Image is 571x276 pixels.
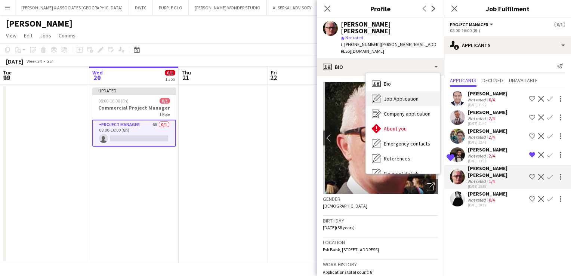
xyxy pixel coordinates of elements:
span: Project Manager [450,22,488,27]
a: Comms [56,31,78,40]
h3: Commercial Project Manager [92,104,176,111]
app-card-role: Project Manager6A0/108:00-16:00 (8h) [92,120,176,147]
span: [DEMOGRAPHIC_DATA] [323,203,367,209]
span: 08:00-16:00 (8h) [98,98,129,104]
div: About you [366,121,440,136]
div: Job Application [366,91,440,106]
div: [PERSON_NAME] [PERSON_NAME] [341,21,438,34]
div: [DATE] 11:29 [468,102,507,107]
a: Edit [21,31,36,40]
button: PURPLE GLO [153,0,189,15]
div: 08:00-16:00 (8h) [450,28,565,33]
span: Comms [59,32,75,39]
div: GST [46,58,54,64]
app-skills-label: 0/4 [489,97,495,102]
span: Emergency contacts [384,140,430,147]
app-skills-label: 2/4 [489,134,495,140]
span: 0/1 [165,70,175,76]
span: 19 [2,73,12,82]
div: Bio [366,76,440,91]
div: [DATE] 12:43 [468,140,507,145]
app-skills-label: 2/4 [489,153,495,159]
div: References [366,151,440,166]
span: Wed [92,69,103,76]
span: t. [PHONE_NUMBER] [341,42,380,47]
a: Jobs [37,31,54,40]
span: | [PERSON_NAME][EMAIL_ADDRESS][DOMAIN_NAME] [341,42,436,54]
button: ALSERKAL ADVISORY [267,0,318,15]
span: About you [384,125,407,132]
app-skills-label: 1/4 [489,178,495,184]
span: Payment details [384,170,420,177]
span: Unavailable [509,78,538,83]
span: References [384,155,410,162]
span: 0/1 [555,22,565,27]
button: Project Manager [450,22,494,27]
span: Bio [384,80,391,87]
span: Week 34 [25,58,43,64]
div: Not rated [468,134,487,140]
p: Applications total count: 8 [323,269,438,275]
div: [PERSON_NAME] [468,109,507,116]
h3: Profile [317,4,444,13]
div: Bio [317,58,444,76]
span: 1 Role [159,111,170,117]
div: Not rated [468,197,487,203]
a: View [3,31,19,40]
app-job-card: Updated08:00-16:00 (8h)0/1Commercial Project Manager1 RoleProject Manager6A0/108:00-16:00 (8h) [92,88,176,147]
app-skills-label: 2/4 [489,116,495,121]
button: DWTC [129,0,153,15]
span: Not rated [345,35,363,40]
span: Applicants [450,78,476,83]
app-skills-label: 0/4 [489,197,495,203]
button: [PERSON_NAME] WONDER STUDIO [189,0,267,15]
div: Payment details [366,166,440,181]
h3: Location [323,239,438,246]
div: Not rated [468,97,487,102]
span: 0/1 [160,98,170,104]
div: [PERSON_NAME] [468,146,507,153]
div: [PERSON_NAME] [PERSON_NAME] [468,165,526,178]
div: [PERSON_NAME] [468,190,507,197]
h3: Job Fulfilment [444,4,571,13]
div: [PERSON_NAME] [468,90,507,97]
div: [DATE] 13:03 [468,159,507,163]
div: Applicants [444,36,571,54]
div: Emergency contacts [366,136,440,151]
div: [PERSON_NAME] [468,128,507,134]
div: [DATE] 15:58 [468,184,526,189]
span: Company application [384,110,430,117]
span: Jobs [40,32,51,39]
img: Crew avatar or photo [323,82,438,194]
span: Job Application [384,95,419,102]
div: Open photos pop-in [423,179,438,194]
span: Thu [182,69,191,76]
div: Not rated [468,178,487,184]
div: Company application [366,106,440,121]
span: Fri [271,69,277,76]
h3: Birthday [323,217,438,224]
span: 21 [180,73,191,82]
h3: Gender [323,196,438,202]
div: 1 Job [165,76,175,82]
h1: [PERSON_NAME] [6,18,72,29]
div: [DATE] 19:18 [468,203,507,208]
button: [PERSON_NAME] & ASSOCIATES [GEOGRAPHIC_DATA] [15,0,129,15]
div: Updated [92,88,176,93]
span: Esk Bank, [STREET_ADDRESS] [323,247,379,252]
h3: Work history [323,261,438,268]
span: 20 [91,73,103,82]
span: Edit [24,32,33,39]
span: View [6,32,16,39]
div: Not rated [468,153,487,159]
span: Declined [482,78,503,83]
span: 22 [270,73,277,82]
div: [DATE] 11:40 [468,121,507,126]
span: Tue [3,69,12,76]
div: [DATE] [6,58,23,65]
span: [DATE] (58 years) [323,225,355,230]
div: Not rated [468,116,487,121]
